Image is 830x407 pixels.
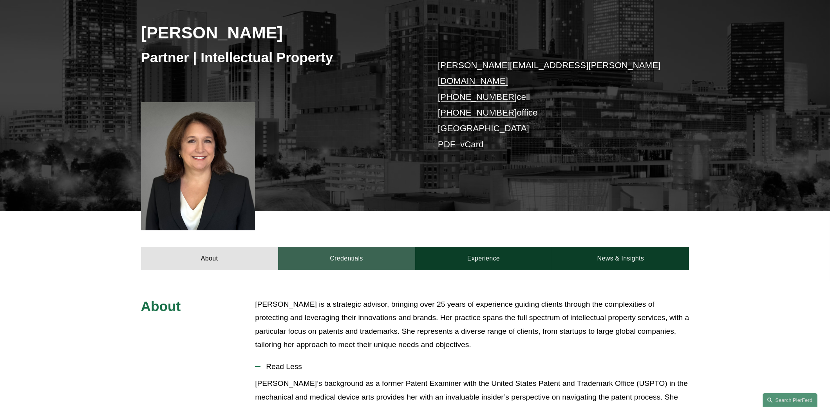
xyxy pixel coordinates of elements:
[141,49,415,66] h3: Partner | Intellectual Property
[438,139,456,149] a: PDF
[763,393,817,407] a: Search this site
[438,60,661,86] a: [PERSON_NAME][EMAIL_ADDRESS][PERSON_NAME][DOMAIN_NAME]
[278,247,415,270] a: Credentials
[141,298,181,314] span: About
[552,247,689,270] a: News & Insights
[141,247,278,270] a: About
[438,58,666,152] p: cell office [GEOGRAPHIC_DATA] –
[141,22,415,43] h2: [PERSON_NAME]
[255,298,689,352] p: [PERSON_NAME] is a strategic advisor, bringing over 25 years of experience guiding clients throug...
[460,139,484,149] a: vCard
[415,247,552,270] a: Experience
[438,108,517,118] a: [PHONE_NUMBER]
[438,92,517,102] a: [PHONE_NUMBER]
[260,362,689,371] span: Read Less
[255,356,689,377] button: Read Less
